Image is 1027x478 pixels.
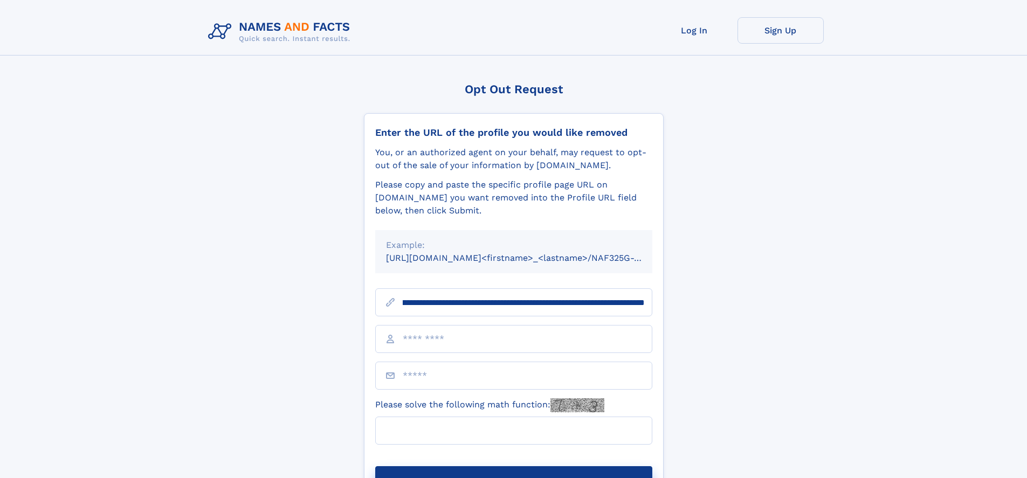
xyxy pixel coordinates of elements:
[204,17,359,46] img: Logo Names and Facts
[364,82,664,96] div: Opt Out Request
[375,178,652,217] div: Please copy and paste the specific profile page URL on [DOMAIN_NAME] you want removed into the Pr...
[386,253,673,263] small: [URL][DOMAIN_NAME]<firstname>_<lastname>/NAF325G-xxxxxxxx
[375,146,652,172] div: You, or an authorized agent on your behalf, may request to opt-out of the sale of your informatio...
[375,127,652,138] div: Enter the URL of the profile you would like removed
[651,17,737,44] a: Log In
[737,17,824,44] a: Sign Up
[386,239,642,252] div: Example:
[375,398,604,412] label: Please solve the following math function:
